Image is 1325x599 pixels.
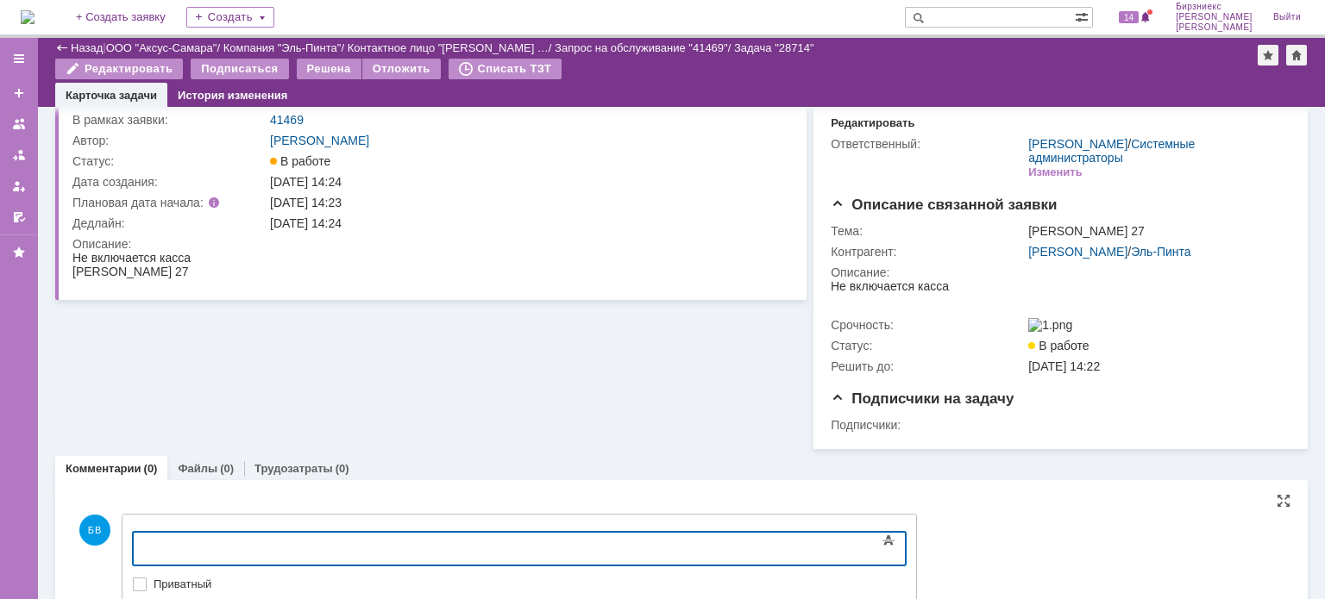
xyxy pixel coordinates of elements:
a: Заявки в моей ответственности [5,141,33,169]
div: Дедлайн: [72,216,267,230]
div: Тема: [831,224,1025,238]
div: Подписчики: [831,418,1025,432]
a: Заявки на командах [5,110,33,138]
span: В работе [1028,339,1089,353]
a: [PERSON_NAME] [1028,137,1127,151]
div: / [106,41,223,54]
div: Контрагент: [831,245,1025,259]
div: [PERSON_NAME] 27 [1028,224,1282,238]
span: Бирзниекс [1176,2,1253,12]
span: В работе [270,154,330,168]
span: Расширенный поиск [1075,8,1092,24]
span: Описание связанной заявки [831,197,1057,213]
a: Файлы [178,462,217,475]
div: Автор: [72,134,267,147]
div: Статус: [72,154,267,168]
div: [DATE] 14:23 [270,196,782,209]
div: Изменить [1028,165,1083,179]
div: / [555,41,734,54]
div: (0) [336,462,349,475]
div: Дата создания: [72,175,267,189]
a: Компания "Эль-Пинта" [223,41,342,54]
a: Трудозатраты [254,462,333,475]
div: / [223,41,348,54]
a: Комментарии [66,462,141,475]
div: На всю страницу [1277,494,1290,508]
a: Системные администраторы [1028,137,1195,165]
div: Создать [186,7,274,28]
div: Плановая дата начала: [72,196,246,209]
div: [DATE] 14:24 [270,175,782,189]
span: 14 [1119,11,1139,23]
a: [PERSON_NAME] [1028,245,1127,259]
label: Приватный [154,577,902,591]
span: [DATE] 14:22 [1028,359,1100,373]
div: / [348,41,555,54]
a: Карточка задачи [66,89,157,102]
div: (0) [220,462,234,475]
a: ООО "Аксус-Самара" [106,41,217,54]
div: Ответственный: [831,137,1025,151]
span: БВ [79,515,110,546]
div: Описание: [831,265,1285,279]
a: Перейти на домашнюю страницу [21,10,35,24]
div: Редактировать [831,116,914,130]
a: Назад [71,41,103,54]
div: Задача "28714" [734,41,814,54]
div: Статус: [831,339,1025,353]
a: Мои согласования [5,203,33,231]
div: / [1028,137,1282,165]
div: (0) [144,462,158,475]
div: В рамках заявки: [72,113,267,127]
a: [PERSON_NAME] [270,134,369,147]
span: Подписчики на задачу [831,390,1014,407]
div: [DATE] 14:24 [270,216,782,230]
div: | [103,41,105,53]
a: Контактное лицо "[PERSON_NAME] … [348,41,549,54]
span: [PERSON_NAME] [1176,22,1253,33]
a: Создать заявку [5,79,33,107]
span: [PERSON_NAME] [1176,12,1253,22]
div: Срочность: [831,318,1025,332]
div: / [1028,245,1282,259]
a: Мои заявки [5,172,33,200]
div: Добавить в избранное [1258,45,1278,66]
span: Показать панель инструментов [878,530,899,551]
div: Сделать домашней страницей [1286,45,1307,66]
a: История изменения [178,89,287,102]
div: Решить до: [831,359,1025,373]
a: Запрос на обслуживание "41469" [555,41,728,54]
img: logo [21,10,35,24]
a: 41469 [270,113,304,127]
div: Описание: [72,237,786,251]
a: Эль-Пинта [1131,245,1190,259]
img: 1.png [1028,318,1072,332]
